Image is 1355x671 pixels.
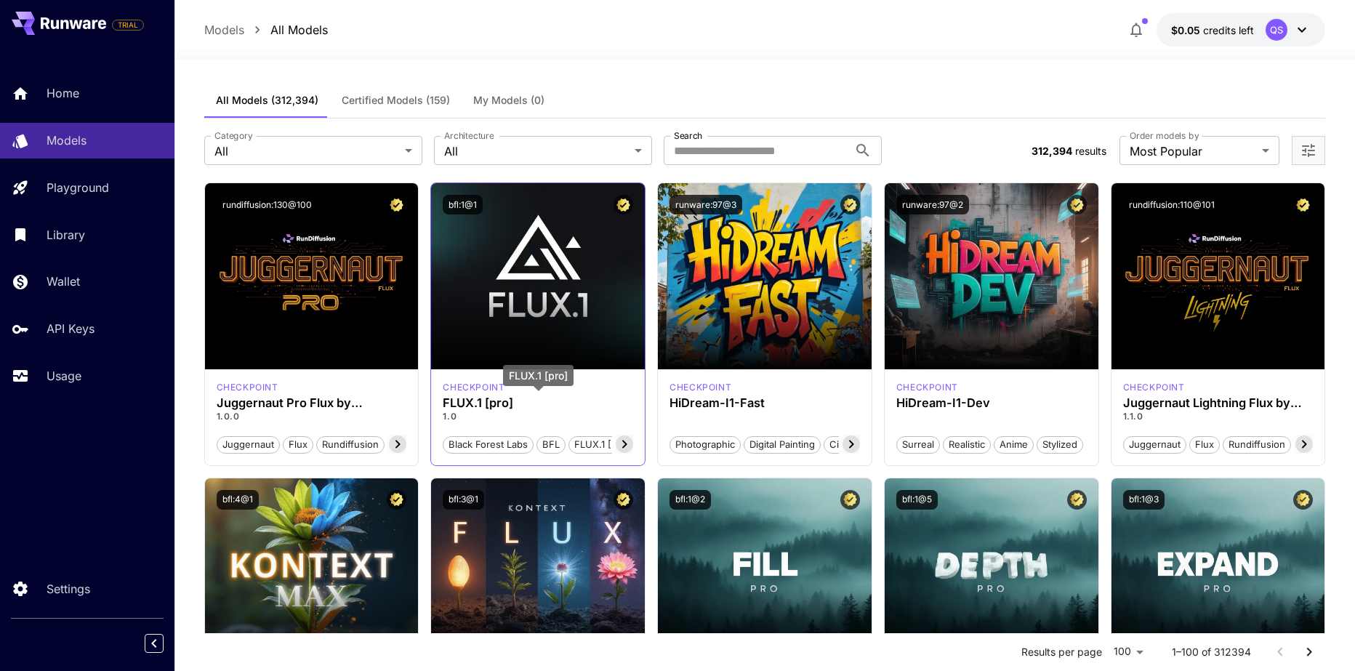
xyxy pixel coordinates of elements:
span: flux [284,438,313,452]
button: bfl:1@1 [443,195,483,214]
div: HiDream Dev [896,381,958,394]
button: Surreal [896,435,940,454]
span: My Models (0) [473,94,544,107]
nav: breadcrumb [204,21,328,39]
button: Go to next page [1295,638,1324,667]
span: TRIAL [113,20,143,31]
button: Anime [994,435,1034,454]
span: FLUX.1 [pro] [569,438,635,452]
button: runware:97@3 [670,195,742,214]
button: runware:97@2 [896,195,969,214]
h3: Juggernaut Lightning Flux by RunDiffusion [1123,396,1314,410]
p: 1.0.0 [217,410,407,423]
p: Library [47,226,85,244]
button: rundiffusion [316,435,385,454]
span: Anime [994,438,1033,452]
span: BFL [537,438,565,452]
button: rundiffusion:130@100 [217,195,318,214]
a: Models [204,21,244,39]
span: Certified Models (159) [342,94,450,107]
button: flux [283,435,313,454]
span: Realistic [944,438,990,452]
p: checkpoint [1123,381,1185,394]
button: Certified Model – Vetted for best performance and includes a commercial license. [614,195,633,214]
button: $0.05QS [1157,13,1325,47]
a: All Models [270,21,328,39]
span: All Models (312,394) [216,94,318,107]
span: credits left [1203,24,1254,36]
button: bfl:3@1 [443,490,484,510]
p: Playground [47,179,109,196]
div: HiDream Fast [670,381,731,394]
button: bfl:1@3 [1123,490,1165,510]
button: Cinematic [824,435,880,454]
div: QS [1266,19,1287,41]
p: checkpoint [217,381,278,394]
span: rundiffusion [317,438,384,452]
span: rundiffusion [1223,438,1290,452]
div: $0.05 [1171,23,1254,38]
p: 1.0 [443,410,633,423]
div: FLUX.1 D [1123,381,1185,394]
button: Certified Model – Vetted for best performance and includes a commercial license. [387,195,406,214]
span: Cinematic [824,438,879,452]
span: Digital Painting [744,438,820,452]
span: 312,394 [1032,145,1072,157]
button: Certified Model – Vetted for best performance and includes a commercial license. [1067,490,1087,510]
span: $0.05 [1171,24,1203,36]
button: bfl:4@1 [217,490,259,510]
p: 1.1.0 [1123,410,1314,423]
span: Add your payment card to enable full platform functionality. [112,16,144,33]
button: Certified Model – Vetted for best performance and includes a commercial license. [387,490,406,510]
span: Most Popular [1130,142,1256,160]
button: bfl:1@5 [896,490,938,510]
button: juggernaut [1123,435,1186,454]
button: Certified Model – Vetted for best performance and includes a commercial license. [1293,490,1313,510]
button: flux [1189,435,1220,454]
p: Wallet [47,273,80,290]
p: Home [47,84,79,102]
button: Realistic [943,435,991,454]
p: API Keys [47,320,95,337]
span: Black Forest Labs [443,438,533,452]
button: Collapse sidebar [145,634,164,653]
div: Juggernaut Pro Flux by RunDiffusion [217,396,407,410]
p: checkpoint [670,381,731,394]
button: Certified Model – Vetted for best performance and includes a commercial license. [1067,195,1087,214]
h3: HiDream-I1-Fast [670,396,860,410]
p: Models [47,132,87,149]
button: juggernaut [217,435,280,454]
button: Photographic [670,435,741,454]
label: Search [674,129,702,142]
span: All [214,142,399,160]
span: All [444,142,629,160]
button: BFL [536,435,566,454]
button: Certified Model – Vetted for best performance and includes a commercial license. [1293,195,1313,214]
button: Digital Painting [744,435,821,454]
h3: HiDream-I1-Dev [896,396,1087,410]
span: results [1075,145,1106,157]
button: Certified Model – Vetted for best performance and includes a commercial license. [614,490,633,510]
span: Surreal [897,438,939,452]
button: Certified Model – Vetted for best performance and includes a commercial license. [840,490,860,510]
button: rundiffusion [1223,435,1291,454]
div: FLUX.1 D [217,381,278,394]
h3: FLUX.1 [pro] [443,396,633,410]
label: Order models by [1130,129,1199,142]
span: flux [1190,438,1219,452]
label: Category [214,129,253,142]
label: Architecture [444,129,494,142]
div: FLUX.1 [pro] [503,365,574,386]
button: Open more filters [1300,142,1317,160]
p: Results per page [1021,645,1102,659]
button: bfl:1@2 [670,490,711,510]
p: Usage [47,367,81,385]
p: 1–100 of 312394 [1172,645,1251,659]
button: Certified Model – Vetted for best performance and includes a commercial license. [840,195,860,214]
span: juggernaut [217,438,279,452]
